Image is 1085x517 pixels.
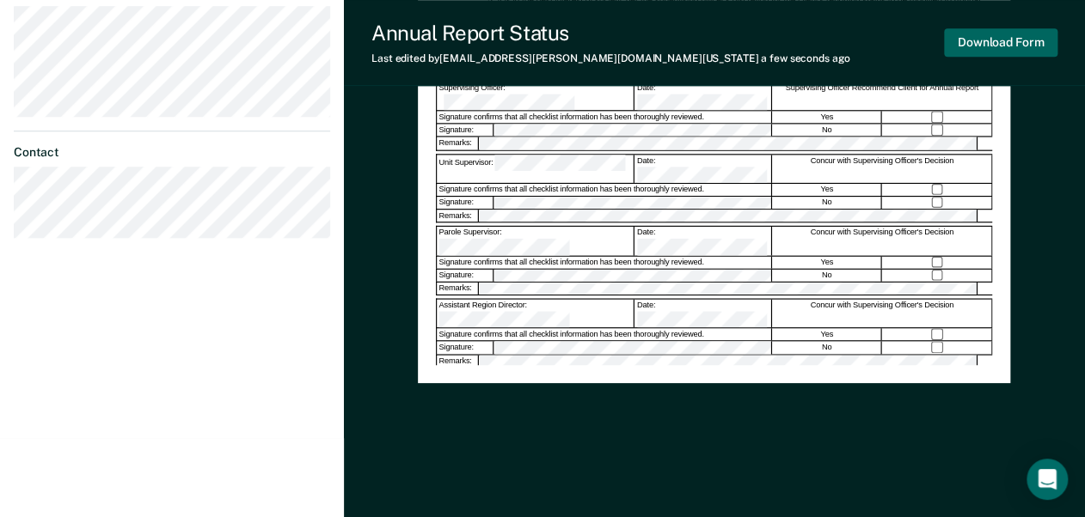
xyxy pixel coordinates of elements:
[1027,459,1068,500] div: Open Intercom Messenger
[371,21,849,46] div: Annual Report Status
[944,28,1057,57] button: Download Form
[437,269,493,281] div: Signature:
[437,155,634,183] div: Unit Supervisor:
[773,155,993,183] div: Concur with Supervising Officer's Decision
[437,342,493,354] div: Signature:
[635,155,772,183] div: Date:
[437,111,771,123] div: Signature confirms that all checklist information has been thoroughly reviewed.
[14,145,330,160] dt: Contact
[437,283,479,295] div: Remarks:
[437,82,634,110] div: Supervising Officer:
[371,52,849,64] div: Last edited by [EMAIL_ADDRESS][PERSON_NAME][DOMAIN_NAME][US_STATE]
[437,355,479,367] div: Remarks:
[437,184,771,196] div: Signature confirms that all checklist information has been thoroughly reviewed.
[773,269,882,281] div: No
[437,300,634,328] div: Assistant Region Director:
[437,210,479,222] div: Remarks:
[437,227,634,255] div: Parole Supervisor:
[773,111,882,123] div: Yes
[635,82,772,110] div: Date:
[773,124,882,136] div: No
[761,52,849,64] span: a few seconds ago
[437,256,771,268] div: Signature confirms that all checklist information has been thoroughly reviewed.
[773,227,993,255] div: Concur with Supervising Officer's Decision
[773,342,882,354] div: No
[437,329,771,341] div: Signature confirms that all checklist information has been thoroughly reviewed.
[437,197,493,209] div: Signature:
[773,82,993,110] div: Supervising Officer Recommend Client for Annual Report
[773,197,882,209] div: No
[437,137,479,149] div: Remarks:
[635,300,772,328] div: Date:
[773,184,882,196] div: Yes
[773,300,993,328] div: Concur with Supervising Officer's Decision
[635,227,772,255] div: Date:
[773,329,882,341] div: Yes
[773,256,882,268] div: Yes
[437,124,493,136] div: Signature:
